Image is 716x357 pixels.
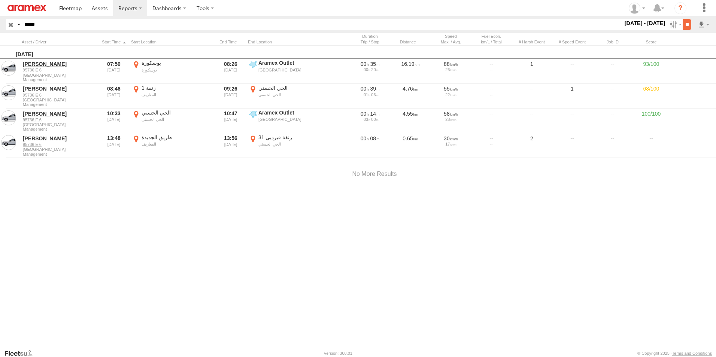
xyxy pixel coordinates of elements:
[23,147,95,152] span: [GEOGRAPHIC_DATA]
[1,85,16,100] a: View Asset in Asset Management
[361,135,369,141] span: 00
[392,134,429,157] div: 0.65
[131,109,213,132] label: Click to View Event Location
[364,67,370,72] span: 00
[637,351,712,356] div: © Copyright 2025 -
[216,109,245,132] div: 10:47 [DATE]
[23,73,95,77] span: [GEOGRAPHIC_DATA]
[371,117,378,122] span: 00
[1,61,16,76] a: View Asset in Asset Management
[23,98,95,102] span: [GEOGRAPHIC_DATA]
[142,117,212,122] div: الحي الحسني
[23,61,95,67] a: [PERSON_NAME]
[392,85,429,108] div: 4.76
[513,59,550,83] div: 1
[634,85,668,108] div: 68/100
[100,109,128,132] div: 10:33 [DATE]
[1,135,16,150] a: View Asset in Asset Management
[433,142,468,146] div: 17
[258,109,329,116] div: Aramex Outlet
[248,85,330,108] label: Click to View Event Location
[7,5,46,11] img: aramex-logo.svg
[258,85,329,91] div: الحي الحسني
[513,134,550,157] div: 2
[23,152,95,156] span: Filter Results to this Group
[100,85,128,108] div: 08:46 [DATE]
[4,350,39,357] a: Visit our Website
[361,61,369,67] span: 00
[352,110,388,117] div: [895s] 19/09/2025 10:33 - 19/09/2025 10:47
[23,122,95,127] span: [GEOGRAPHIC_DATA]
[131,59,213,83] label: Click to View Event Location
[23,127,95,131] span: Filter Results to this Group
[674,2,686,14] i: ?
[433,135,468,142] div: 30
[352,85,388,92] div: [2372s] 19/09/2025 08:46 - 19/09/2025 09:26
[131,85,213,108] label: Click to View Event Location
[22,39,97,45] div: Click to Sort
[23,67,95,73] a: 95736 E 6
[258,67,329,73] div: [GEOGRAPHIC_DATA]
[623,19,667,27] label: [DATE] - [DATE]
[364,92,370,97] span: 01
[361,86,369,92] span: 00
[23,92,95,98] a: 95736 E 6
[370,111,380,117] span: 14
[433,85,468,92] div: 55
[258,141,329,147] div: الحي الحسني
[433,61,468,67] div: 88
[370,61,380,67] span: 35
[23,142,95,147] a: 95736 E 6
[23,117,95,122] a: 95736 E 6
[594,39,631,45] div: Job ID
[634,39,668,45] div: Score
[324,351,352,356] div: Version: 308.01
[248,59,330,83] label: Click to View Event Location
[672,351,712,356] a: Terms and Conditions
[248,109,330,132] label: Click to View Event Location
[433,110,468,117] div: 58
[216,85,245,108] div: 09:26 [DATE]
[371,67,378,72] span: 20
[667,19,683,30] label: Search Filter Options
[216,39,245,45] div: Click to Sort
[142,59,212,66] div: بوسكورة
[23,102,95,107] span: Filter Results to this Group
[258,59,329,66] div: Aramex Outlet
[100,134,128,157] div: 13:48 [DATE]
[370,135,380,141] span: 08
[392,59,429,83] div: 16.19
[626,3,648,14] div: Emad Mabrouk
[371,92,378,97] span: 06
[258,134,329,141] div: 31 زنقة فيرديي
[258,117,329,122] div: [GEOGRAPHIC_DATA]
[16,19,22,30] label: Search Query
[100,59,128,83] div: 07:50 [DATE]
[1,110,16,125] a: View Asset in Asset Management
[100,39,128,45] div: Click to Sort
[248,134,330,157] label: Click to View Event Location
[697,19,710,30] label: Export results as...
[142,134,212,141] div: طريق الجديدة
[258,92,329,97] div: الحي الحسني
[352,135,388,142] div: [503s] 19/09/2025 13:48 - 19/09/2025 13:56
[352,61,388,67] div: [2152s] 19/09/2025 07:50 - 19/09/2025 08:26
[370,86,380,92] span: 39
[634,109,668,132] div: 100/100
[142,109,212,116] div: الحي الحسني
[142,141,212,147] div: المعاريف
[392,109,429,132] div: 4.55
[364,117,370,122] span: 03
[433,117,468,122] div: 28
[23,110,95,117] a: [PERSON_NAME]
[142,85,212,91] div: زنقة 1
[216,134,245,157] div: 13:56 [DATE]
[392,39,429,45] div: Click to Sort
[142,67,212,73] div: بوسكورة
[433,92,468,97] div: 22
[216,59,245,83] div: 08:26 [DATE]
[23,77,95,82] span: Filter Results to this Group
[142,92,212,97] div: المعاريف
[23,85,95,92] a: [PERSON_NAME]
[553,85,591,108] div: 1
